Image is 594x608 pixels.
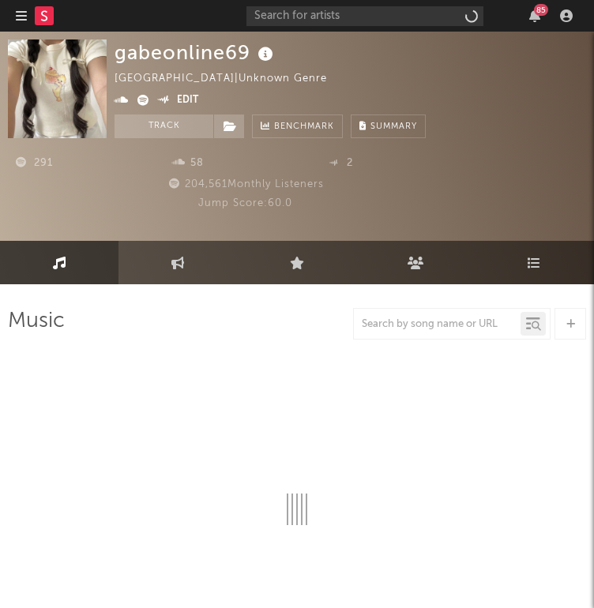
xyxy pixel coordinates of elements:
[329,158,353,168] span: 2
[246,6,483,26] input: Search for artists
[115,114,213,138] button: Track
[198,198,292,208] span: Jump Score: 60.0
[16,158,53,168] span: 291
[177,92,198,111] button: Edit
[534,4,548,16] div: 85
[351,114,426,138] button: Summary
[167,179,324,190] span: 204,561 Monthly Listeners
[252,114,343,138] a: Benchmark
[115,39,277,66] div: gabeonline69
[529,9,540,22] button: 85
[115,69,345,88] div: [GEOGRAPHIC_DATA] | Unknown Genre
[274,118,334,137] span: Benchmark
[370,122,417,131] span: Summary
[172,158,204,168] span: 58
[354,318,521,331] input: Search by song name or URL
